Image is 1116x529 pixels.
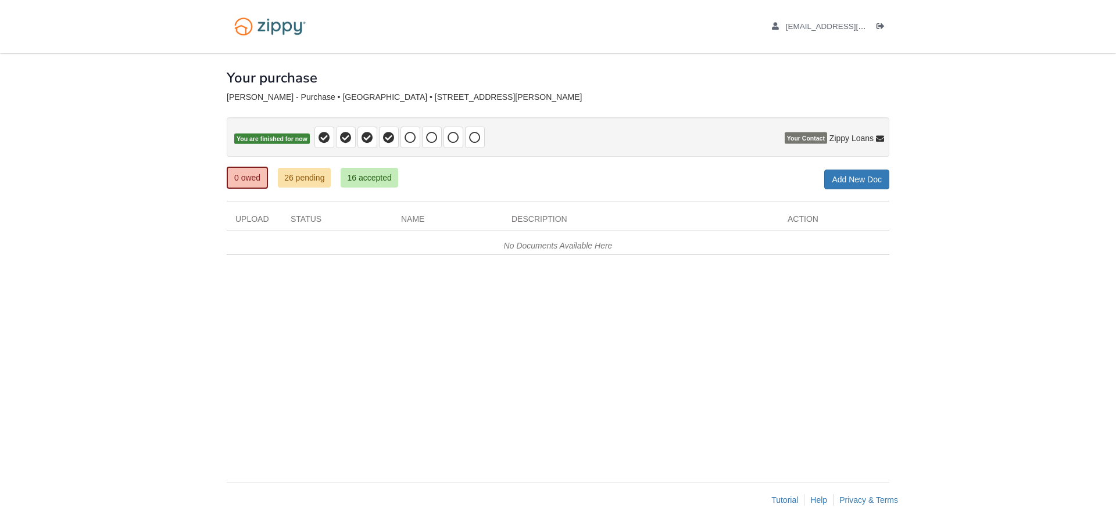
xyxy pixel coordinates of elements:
[278,168,331,188] a: 26 pending
[227,12,313,41] img: Logo
[772,22,919,34] a: edit profile
[282,213,392,231] div: Status
[877,22,889,34] a: Log out
[786,22,919,31] span: acaskey74@gmail.com
[227,92,889,102] div: [PERSON_NAME] - Purchase • [GEOGRAPHIC_DATA] • [STREET_ADDRESS][PERSON_NAME]
[503,213,779,231] div: Description
[829,132,874,144] span: Zippy Loans
[341,168,398,188] a: 16 accepted
[785,132,827,144] span: Your Contact
[227,213,282,231] div: Upload
[227,167,268,189] a: 0 owed
[771,495,798,505] a: Tutorial
[779,213,889,231] div: Action
[234,134,310,145] span: You are finished for now
[504,241,613,250] em: No Documents Available Here
[839,495,898,505] a: Privacy & Terms
[810,495,827,505] a: Help
[392,213,503,231] div: Name
[824,170,889,189] a: Add New Doc
[227,70,317,85] h1: Your purchase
